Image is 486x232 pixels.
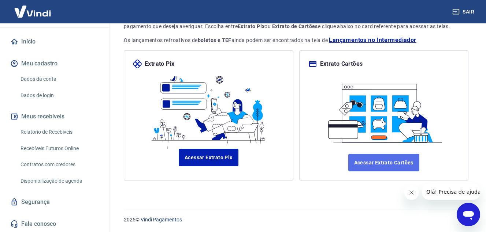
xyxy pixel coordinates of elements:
a: Contratos com credores [18,157,101,172]
button: Meus recebíveis [9,109,101,125]
p: Extrato Pix [145,60,174,68]
p: 2025 © [124,216,468,224]
a: Lançamentos no Intermediador [329,36,416,45]
iframe: Fechar mensagem [404,185,419,200]
span: Olá! Precisa de ajuda? [4,5,62,11]
button: Sair [451,5,477,19]
a: Início [9,34,101,50]
strong: Extrato Pix [238,23,264,29]
a: Segurança [9,194,101,210]
button: Meu cadastro [9,56,101,72]
p: Os lançamentos retroativos de ainda podem ser encontrados na tela de [124,36,468,45]
p: Extrato Cartões [320,60,363,68]
a: Dados da conta [18,72,101,87]
strong: boletos e TEF [198,37,231,43]
a: Disponibilização de agenda [18,174,101,189]
iframe: Mensagem da empresa [422,184,480,200]
a: Dados de login [18,88,101,103]
img: Vindi [9,0,56,23]
a: Relatório de Recebíveis [18,125,101,140]
a: Acessar Extrato Pix [179,149,238,166]
a: Fale conosco [9,216,101,232]
img: ilustrapix.38d2ed8fdf785898d64e9b5bf3a9451d.svg [148,68,269,149]
a: Vindi Pagamentos [141,217,182,223]
img: ilustracard.1447bf24807628a904eb562bb34ea6f9.svg [323,77,444,145]
iframe: Botão para abrir a janela de mensagens [457,203,480,226]
strong: Extrato de Cartões [272,23,318,29]
a: Recebíveis Futuros Online [18,141,101,156]
a: Acessar Extrato Cartões [348,154,419,171]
